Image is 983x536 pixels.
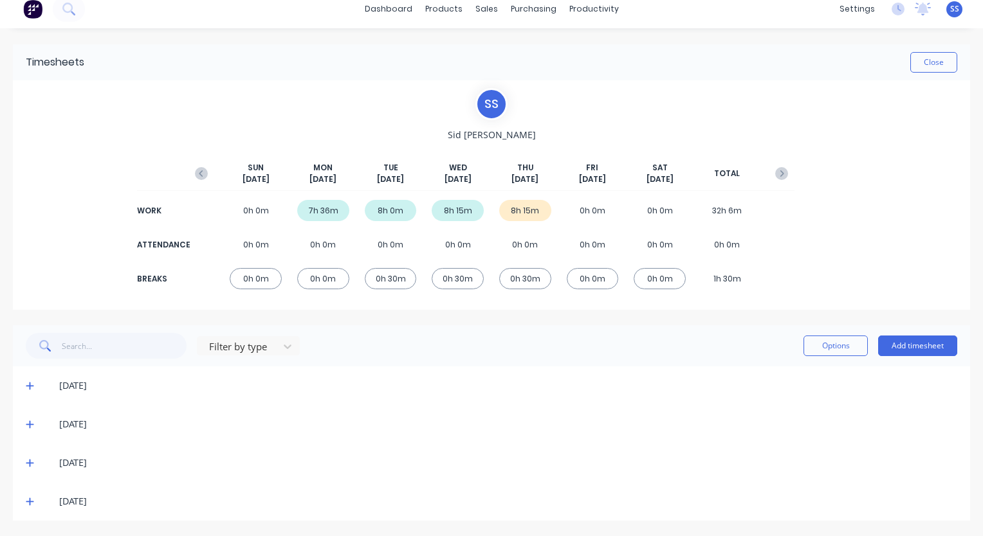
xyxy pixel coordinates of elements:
[59,456,957,470] div: [DATE]
[432,234,484,255] div: 0h 0m
[297,234,349,255] div: 0h 0m
[137,205,188,217] div: WORK
[248,162,264,174] span: SUN
[567,268,619,289] div: 0h 0m
[475,88,508,120] div: S S
[59,379,957,393] div: [DATE]
[448,128,536,141] span: Sid [PERSON_NAME]
[230,234,282,255] div: 0h 0m
[243,174,270,185] span: [DATE]
[432,200,484,221] div: 8h 15m
[950,3,959,15] span: SS
[701,268,753,289] div: 1h 30m
[365,234,417,255] div: 0h 0m
[652,162,668,174] span: SAT
[26,55,84,70] div: Timesheets
[804,335,868,356] button: Options
[499,268,551,289] div: 0h 30m
[511,174,538,185] span: [DATE]
[499,234,551,255] div: 0h 0m
[701,200,753,221] div: 32h 6m
[365,200,417,221] div: 8h 0m
[910,52,957,73] button: Close
[309,174,336,185] span: [DATE]
[579,174,606,185] span: [DATE]
[432,268,484,289] div: 0h 30m
[567,234,619,255] div: 0h 0m
[230,200,282,221] div: 0h 0m
[449,162,467,174] span: WED
[59,417,957,431] div: [DATE]
[878,335,957,356] button: Add timesheet
[445,174,472,185] span: [DATE]
[634,268,686,289] div: 0h 0m
[634,234,686,255] div: 0h 0m
[365,268,417,289] div: 0h 30m
[313,162,333,174] span: MON
[137,239,188,251] div: ATTENDANCE
[567,200,619,221] div: 0h 0m
[297,268,349,289] div: 0h 0m
[586,162,598,174] span: FRI
[297,200,349,221] div: 7h 36m
[230,268,282,289] div: 0h 0m
[62,333,187,359] input: Search...
[59,494,957,508] div: [DATE]
[701,234,753,255] div: 0h 0m
[647,174,674,185] span: [DATE]
[137,273,188,285] div: BREAKS
[517,162,533,174] span: THU
[499,200,551,221] div: 8h 15m
[377,174,404,185] span: [DATE]
[634,200,686,221] div: 0h 0m
[714,168,740,179] span: TOTAL
[383,162,398,174] span: TUE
